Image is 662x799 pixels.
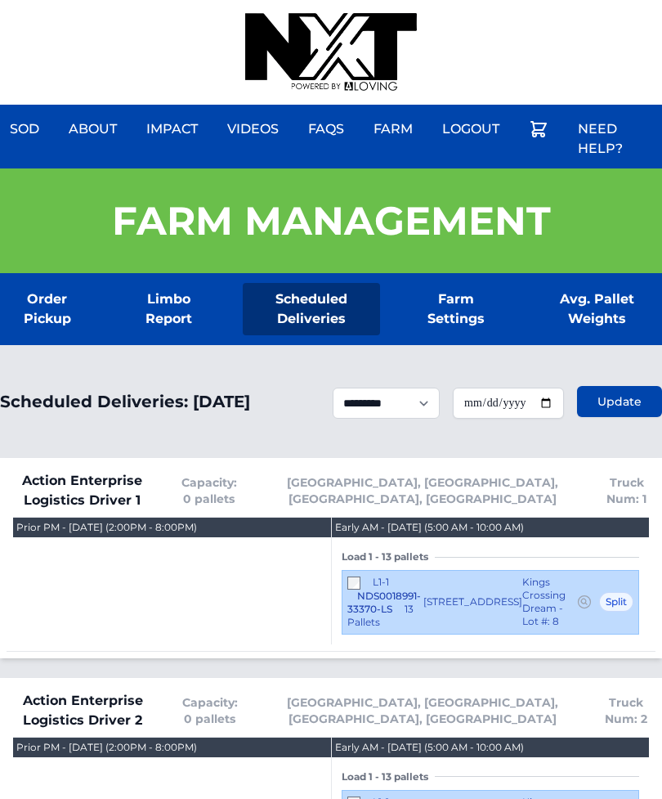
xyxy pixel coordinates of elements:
[597,393,642,410] span: Update
[568,110,662,168] a: Need Help?
[335,521,524,534] div: Early AM - [DATE] (5:00 AM - 10:00 AM)
[406,283,505,335] a: Farm Settings
[112,201,551,240] h1: Farm Management
[423,595,522,608] span: [STREET_ADDRESS]
[347,603,414,628] span: 13 Pallets
[267,474,579,507] span: [GEOGRAPHIC_DATA], [GEOGRAPHIC_DATA], [GEOGRAPHIC_DATA], [GEOGRAPHIC_DATA]
[121,283,217,335] a: Limbo Report
[13,691,152,730] span: Action Enterprise Logistics Driver 2
[373,576,389,588] span: L1-1
[217,110,289,149] a: Videos
[16,741,197,754] div: Prior PM - [DATE] (2:00PM - 8:00PM)
[342,550,435,563] span: Load 1 - 13 pallets
[347,590,421,615] span: NDS0018991-33370-LS
[603,694,649,727] span: Truck Num: 2
[335,741,524,754] div: Early AM - [DATE] (5:00 AM - 10:00 AM)
[522,576,576,628] span: Kings Crossing Dream - Lot #: 8
[245,13,417,92] img: nextdaysod.com Logo
[599,592,633,612] span: Split
[13,471,151,510] span: Action Enterprise Logistics Driver 1
[59,110,127,149] a: About
[298,110,354,149] a: FAQs
[136,110,208,149] a: Impact
[364,110,423,149] a: Farm
[605,474,649,507] span: Truck Num: 1
[577,386,662,417] button: Update
[432,110,509,149] a: Logout
[342,770,435,783] span: Load 1 - 13 pallets
[531,283,662,335] a: Avg. Pallet Weights
[16,521,197,534] div: Prior PM - [DATE] (2:00PM - 8:00PM)
[243,283,380,335] a: Scheduled Deliveries
[267,694,577,727] span: [GEOGRAPHIC_DATA], [GEOGRAPHIC_DATA], [GEOGRAPHIC_DATA], [GEOGRAPHIC_DATA]
[177,474,240,507] span: Capacity: 0 pallets
[178,694,241,727] span: Capacity: 0 pallets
